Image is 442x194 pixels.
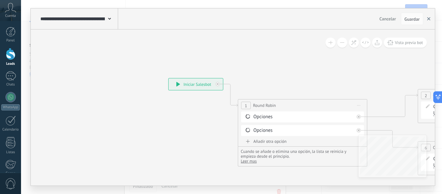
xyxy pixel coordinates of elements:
[395,40,423,45] span: Vista previa bot
[425,93,427,98] span: 2
[1,150,20,154] div: Listas
[1,128,20,132] div: Calendario
[380,16,396,22] span: Cancelar
[241,158,257,164] span: Leer mas
[401,13,423,25] button: Guardar
[241,159,257,164] button: Leer mas
[377,14,399,24] button: Cancelar
[384,38,427,48] button: Vista previa bot
[1,83,20,87] div: Chats
[1,62,20,66] div: Leads
[253,127,354,134] div: Opciones
[404,17,420,21] span: Guardar
[253,114,354,120] div: Opciones
[169,78,223,90] div: Iniciar Salesbot
[241,149,347,159] span: Cuando se añade o elimina una opción, la lista se reinicia y empieza desde el principio.
[245,103,247,108] span: 1
[1,104,20,110] div: WhatsApp
[241,139,364,144] div: Añadir otra opción
[1,171,20,176] div: Correo
[253,102,276,108] span: Round Robin
[5,14,16,18] span: Cuenta
[1,39,20,43] div: Panel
